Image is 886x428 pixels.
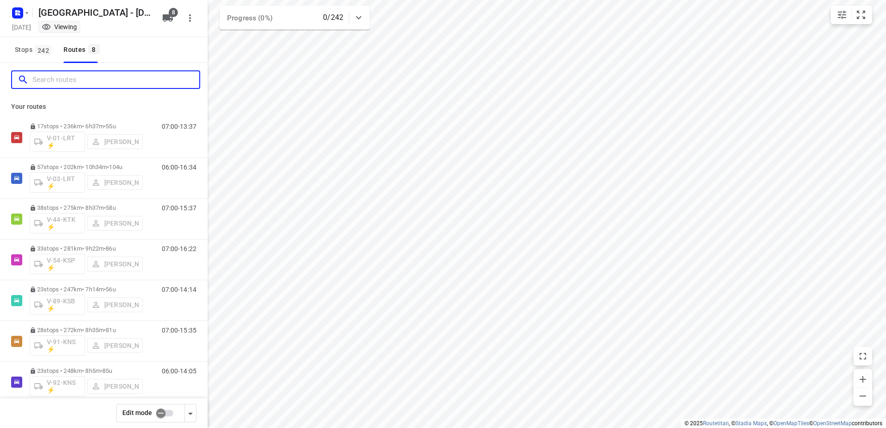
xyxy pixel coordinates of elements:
a: Stadia Maps [735,420,767,427]
p: 17 stops • 236km • 6h37m [30,123,143,130]
p: 38 stops • 275km • 8h37m [30,204,143,211]
span: • [104,245,106,252]
span: • [104,123,106,130]
p: 07:00-15:35 [162,327,196,334]
p: 57 stops • 202km • 10h34m [30,164,143,170]
span: 104u [109,164,122,170]
p: 07:00-15:37 [162,204,196,212]
span: 8 [89,44,100,54]
div: Routes [63,44,102,56]
span: Progress (0%) [227,14,272,22]
input: Search routes [32,73,199,87]
a: OpenMapTiles [773,420,809,427]
span: Stops [15,44,54,56]
span: • [104,327,106,334]
span: 81u [106,327,115,334]
span: • [104,204,106,211]
p: 33 stops • 281km • 9h22m [30,245,143,252]
span: • [107,164,109,170]
div: Progress (0%)0/242 [220,6,370,30]
button: More [181,9,199,27]
span: • [104,286,106,293]
span: Edit mode [122,409,152,416]
span: 86u [106,245,115,252]
p: 07:00-13:37 [162,123,196,130]
div: small contained button group [831,6,872,24]
button: Map settings [833,6,851,24]
div: You are currently in view mode. To make any changes, go to edit project. [42,22,77,31]
p: 06:00-16:34 [162,164,196,171]
p: 0/242 [323,12,343,23]
p: 06:00-14:05 [162,367,196,375]
span: 8 [169,8,178,17]
button: Fit zoom [852,6,870,24]
span: 58u [106,204,115,211]
span: 56u [106,286,115,293]
span: 55u [106,123,115,130]
p: Your routes [11,102,196,112]
li: © 2025 , © , © © contributors [684,420,882,427]
a: Routetitan [703,420,729,427]
p: 23 stops • 247km • 7h14m [30,286,143,293]
div: Driver app settings [185,407,196,419]
span: • [101,367,102,374]
p: 07:00-14:14 [162,286,196,293]
p: 23 stops • 248km • 8h5m [30,367,143,374]
button: 8 [158,9,177,27]
a: OpenStreetMap [813,420,852,427]
p: 07:00-16:22 [162,245,196,252]
p: 28 stops • 272km • 8h35m [30,327,143,334]
span: 85u [102,367,112,374]
span: 242 [35,45,51,55]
